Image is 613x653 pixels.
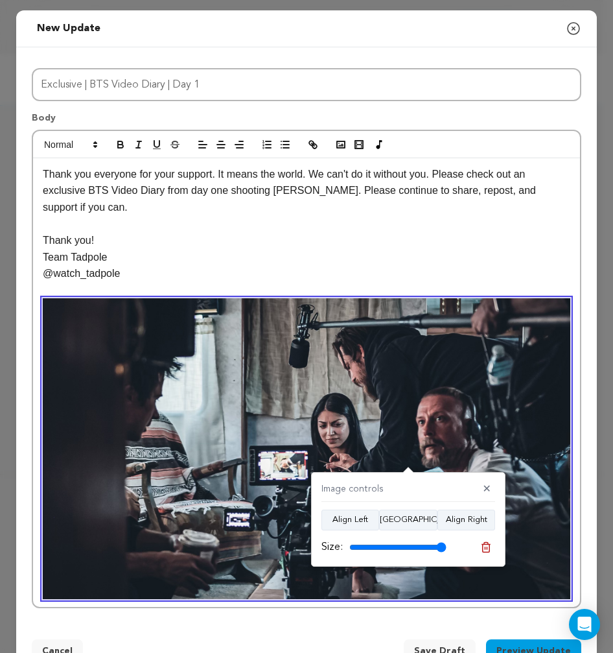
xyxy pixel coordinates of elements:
[437,510,495,530] button: Align Right
[569,609,600,640] div: Open Intercom Messenger
[321,510,379,530] button: Align Left
[37,23,100,34] span: New update
[321,540,343,555] label: Size:
[32,68,581,101] input: Title
[43,232,570,249] p: Thank you!
[479,483,495,496] button: ✕
[321,482,384,496] h4: Image controls
[43,249,570,266] p: Team Tadpole
[32,112,581,130] p: Body
[43,298,570,599] img: 1758577456-BTS%201.jpg
[379,510,437,530] button: [GEOGRAPHIC_DATA]
[43,166,570,216] p: Thank you everyone for your support. It means the world. We can't do it without you. Please check...
[43,265,570,282] p: @watch_tadpole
